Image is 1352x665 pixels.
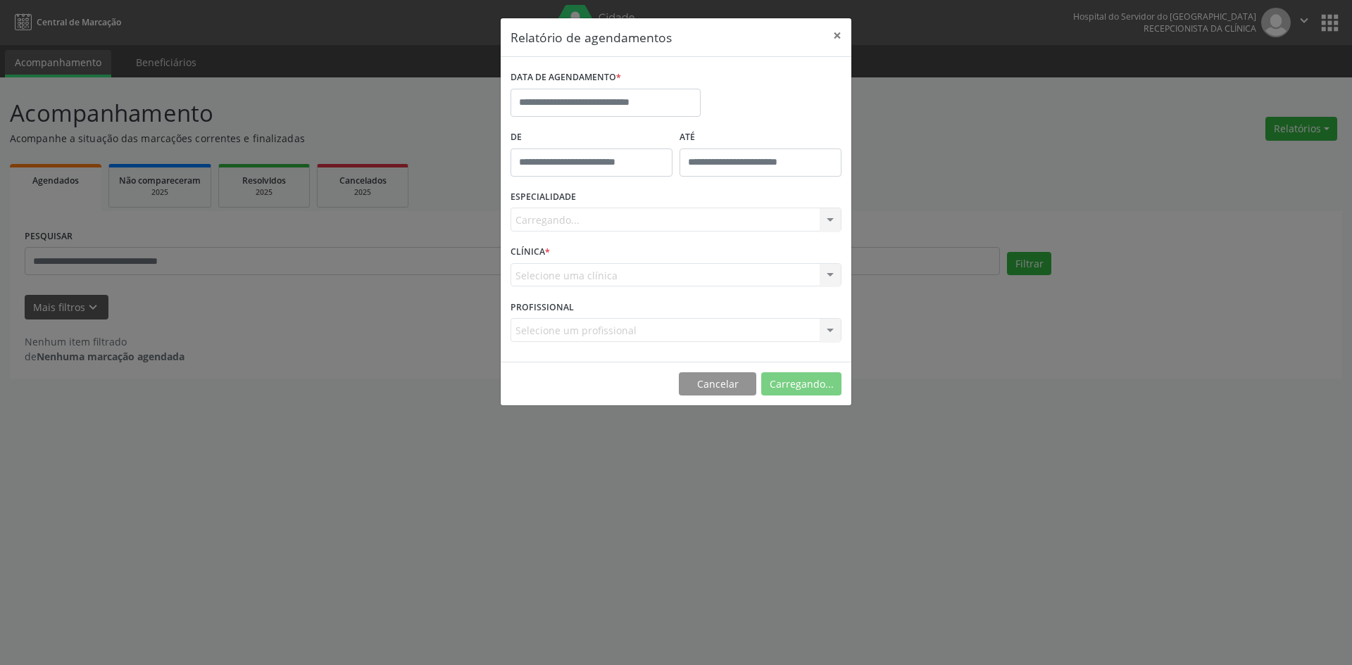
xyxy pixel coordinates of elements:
label: De [511,127,672,148]
button: Carregando... [761,372,841,396]
label: DATA DE AGENDAMENTO [511,67,621,89]
label: ATÉ [680,127,841,148]
button: Close [823,18,851,53]
button: Cancelar [679,372,756,396]
label: PROFISSIONAL [511,296,574,318]
label: CLÍNICA [511,241,550,263]
label: ESPECIALIDADE [511,186,576,208]
h5: Relatório de agendamentos [511,28,672,46]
